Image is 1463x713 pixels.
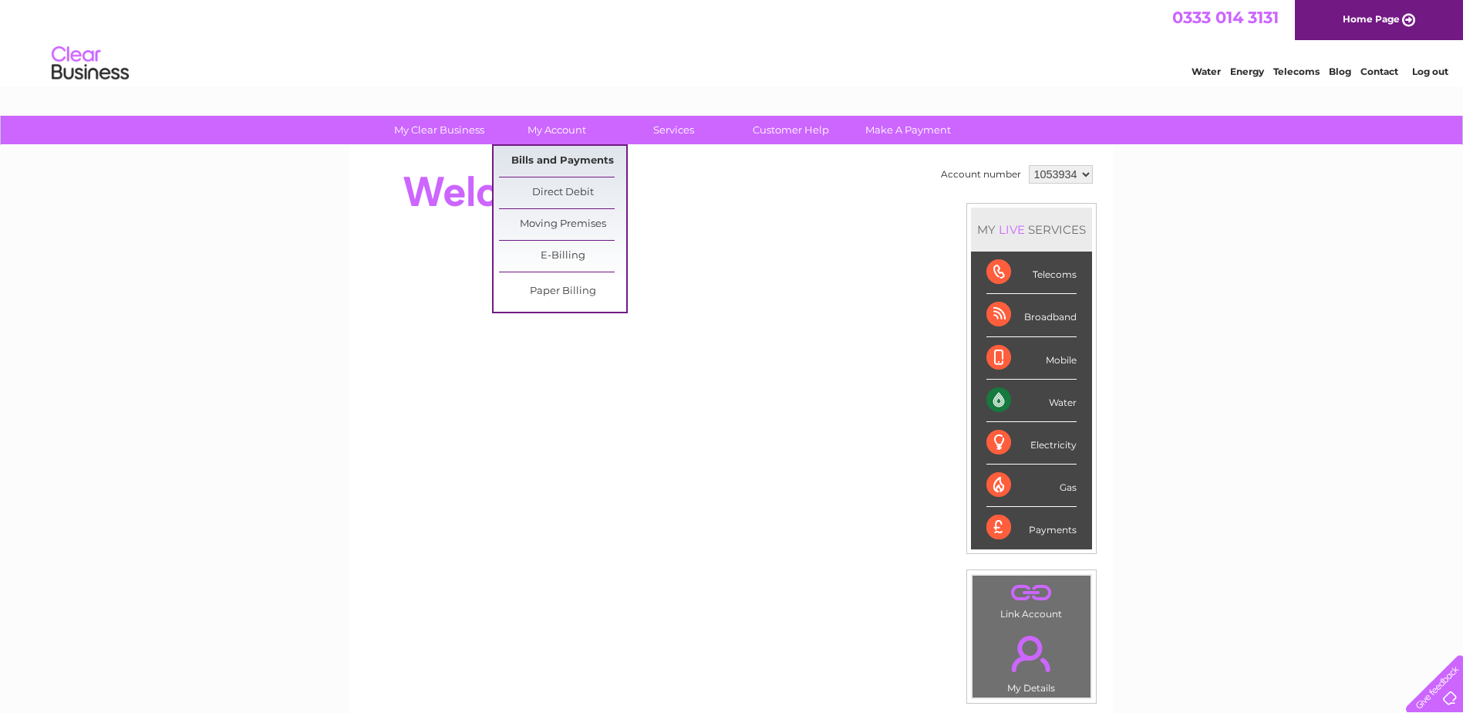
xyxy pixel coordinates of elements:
[976,627,1087,681] a: .
[51,40,130,87] img: logo.png
[986,422,1077,465] div: Electricity
[844,116,972,144] a: Make A Payment
[376,116,503,144] a: My Clear Business
[493,116,620,144] a: My Account
[727,116,855,144] a: Customer Help
[499,241,626,272] a: E-Billing
[1230,66,1264,77] a: Energy
[368,8,1097,75] div: Clear Business is a trading name of Verastar Limited (registered in [GEOGRAPHIC_DATA] No. 3667643...
[499,146,626,177] a: Bills and Payments
[971,208,1092,252] div: MY SERVICES
[499,209,626,240] a: Moving Premises
[1273,66,1320,77] a: Telecoms
[499,276,626,307] a: Paper Billing
[499,177,626,208] a: Direct Debit
[986,507,1077,549] div: Payments
[1360,66,1398,77] a: Contact
[996,222,1028,237] div: LIVE
[972,623,1091,698] td: My Details
[1412,66,1448,77] a: Log out
[986,465,1077,507] div: Gas
[986,294,1077,336] div: Broadband
[986,380,1077,422] div: Water
[1329,66,1351,77] a: Blog
[986,252,1077,294] div: Telecoms
[972,575,1091,623] td: Link Account
[610,116,737,144] a: Services
[937,161,1025,188] td: Account number
[1172,8,1279,27] a: 0333 014 3131
[976,580,1087,607] a: .
[1192,66,1221,77] a: Water
[986,337,1077,380] div: Mobile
